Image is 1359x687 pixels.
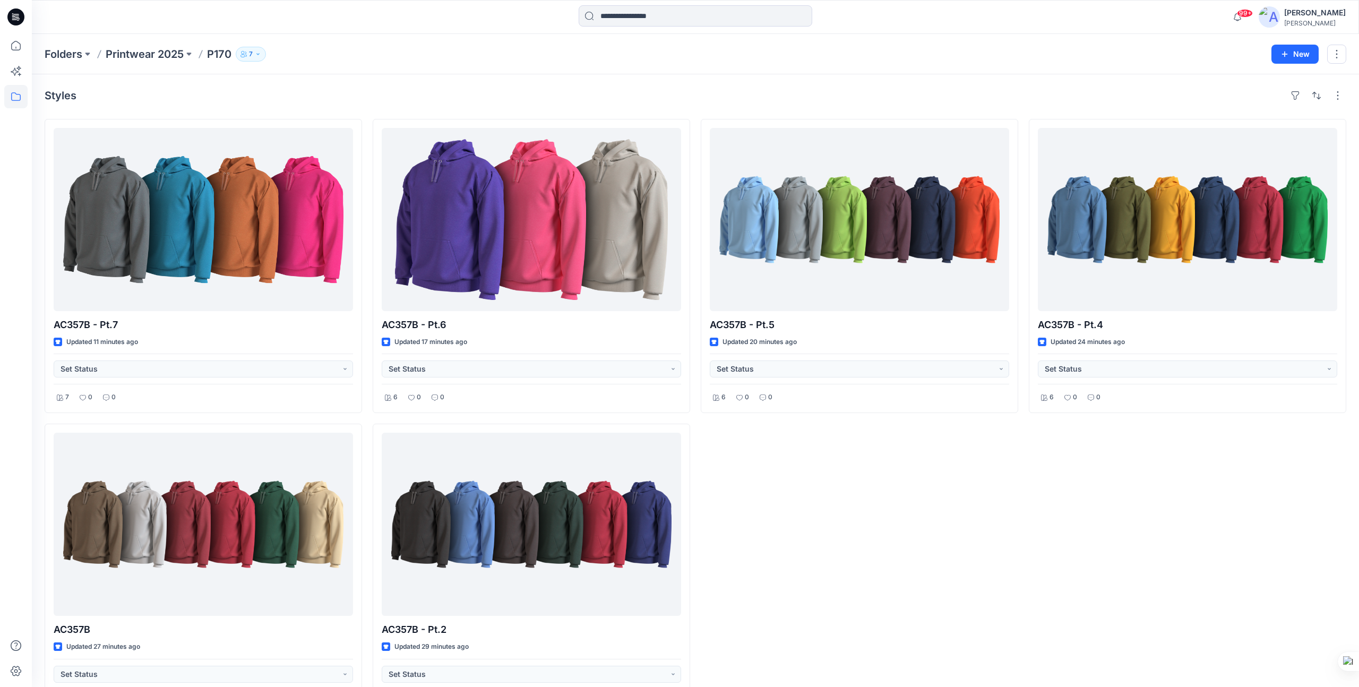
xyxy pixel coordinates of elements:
[106,47,184,62] a: Printwear 2025
[111,392,116,403] p: 0
[382,433,681,616] a: AC357B - Pt.2
[417,392,421,403] p: 0
[1038,128,1337,311] a: AC357B - Pt.4
[1237,9,1253,18] span: 99+
[54,433,353,616] a: AC357B
[54,128,353,311] a: AC357B - Pt.7
[54,317,353,332] p: AC357B - Pt.7
[382,622,681,637] p: AC357B - Pt.2
[722,337,797,348] p: Updated 20 minutes ago
[768,392,772,403] p: 0
[45,89,76,102] h4: Styles
[207,47,231,62] p: P170
[1284,19,1346,27] div: [PERSON_NAME]
[1051,337,1125,348] p: Updated 24 minutes ago
[382,317,681,332] p: AC357B - Pt.6
[236,47,266,62] button: 7
[1073,392,1077,403] p: 0
[710,128,1009,311] a: AC357B - Pt.5
[249,48,253,60] p: 7
[1284,6,1346,19] div: [PERSON_NAME]
[66,337,138,348] p: Updated 11 minutes ago
[393,392,398,403] p: 6
[45,47,82,62] a: Folders
[394,641,469,652] p: Updated 29 minutes ago
[1096,392,1100,403] p: 0
[721,392,726,403] p: 6
[1050,392,1054,403] p: 6
[710,317,1009,332] p: AC357B - Pt.5
[65,392,69,403] p: 7
[394,337,467,348] p: Updated 17 minutes ago
[54,622,353,637] p: AC357B
[1271,45,1319,64] button: New
[88,392,92,403] p: 0
[1259,6,1280,28] img: avatar
[1038,317,1337,332] p: AC357B - Pt.4
[440,392,444,403] p: 0
[66,641,140,652] p: Updated 27 minutes ago
[745,392,749,403] p: 0
[382,128,681,311] a: AC357B - Pt.6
